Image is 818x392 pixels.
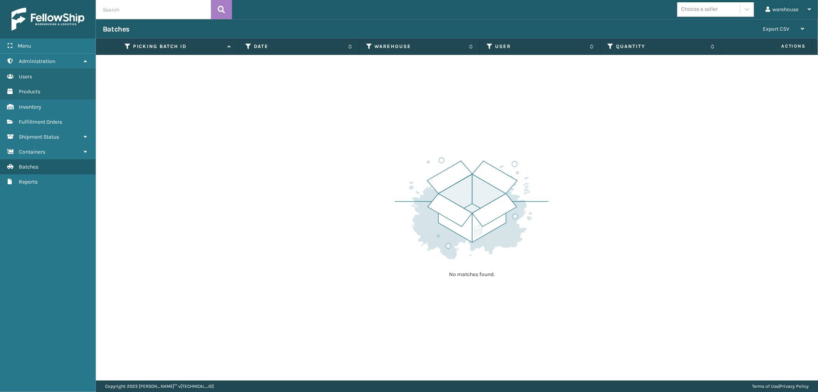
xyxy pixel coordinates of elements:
[19,179,38,185] span: Reports
[681,5,718,13] div: Choose a seller
[763,26,789,32] span: Export CSV
[133,43,224,50] label: Picking batch ID
[19,149,45,155] span: Containers
[18,43,31,49] span: Menu
[495,43,586,50] label: User
[19,58,55,65] span: Administration
[19,73,32,80] span: Users
[19,88,40,95] span: Products
[105,380,214,392] p: Copyright 2023 [PERSON_NAME]™ v [TECHNICAL_ID]
[19,164,38,170] span: Batches
[254,43,344,50] label: Date
[780,384,809,389] a: Privacy Policy
[19,134,59,140] span: Shipment Status
[724,40,810,53] span: Actions
[375,43,465,50] label: Warehouse
[752,380,809,392] div: |
[616,43,707,50] label: Quantity
[19,119,62,125] span: Fulfillment Orders
[19,104,41,110] span: Inventory
[103,25,130,34] h3: Batches
[12,8,84,31] img: logo
[752,384,778,389] a: Terms of Use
